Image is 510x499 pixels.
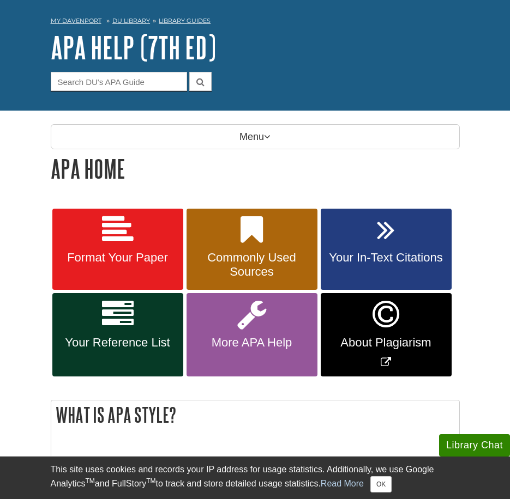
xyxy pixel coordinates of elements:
input: Search DU's APA Guide [51,72,187,91]
a: APA Help (7th Ed) [51,31,216,64]
button: Library Chat [439,434,510,457]
div: This site uses cookies and records your IP address for usage statistics. Additionally, we use Goo... [51,463,460,492]
span: Your In-Text Citations [329,251,443,265]
p: Menu [51,124,460,149]
a: Link opens in new window [321,293,452,376]
a: Your Reference List [52,293,183,376]
span: More APA Help [195,336,309,350]
a: Format Your Paper [52,209,183,290]
button: Close [370,476,392,492]
a: Commonly Used Sources [187,209,317,290]
span: Commonly Used Sources [195,251,309,279]
span: Your Reference List [61,336,175,350]
nav: breadcrumb [51,14,460,31]
sup: TM [146,477,155,485]
a: Read More [321,479,364,488]
span: About Plagiarism [329,336,443,350]
h1: APA Home [51,155,460,182]
h2: What is APA Style? [51,400,459,429]
span: Format Your Paper [61,251,175,265]
a: My Davenport [51,16,101,26]
a: More APA Help [187,293,317,376]
a: Your In-Text Citations [321,209,452,290]
a: DU Library [112,17,150,25]
a: Library Guides [159,17,211,25]
sup: TM [86,477,95,485]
